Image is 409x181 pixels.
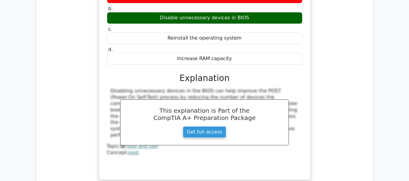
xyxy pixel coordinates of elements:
a: Get full access [183,126,226,138]
a: bios and uefi [127,143,158,149]
div: Disable unnecessary devices in BIOS [107,12,302,24]
div: Reinstall the operating system [107,32,302,44]
h3: Explanation [110,73,299,83]
a: post [128,150,139,155]
span: d. [108,47,113,52]
span: b. [108,6,113,11]
div: Increase RAM capacity [107,53,302,65]
div: Concept: [107,150,302,156]
div: Disabling unnecessary devices in the BIOS can help improve the POST (Power-On Self-Test) process ... [110,88,299,138]
span: c. [108,26,113,32]
div: Topic: [107,143,302,150]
